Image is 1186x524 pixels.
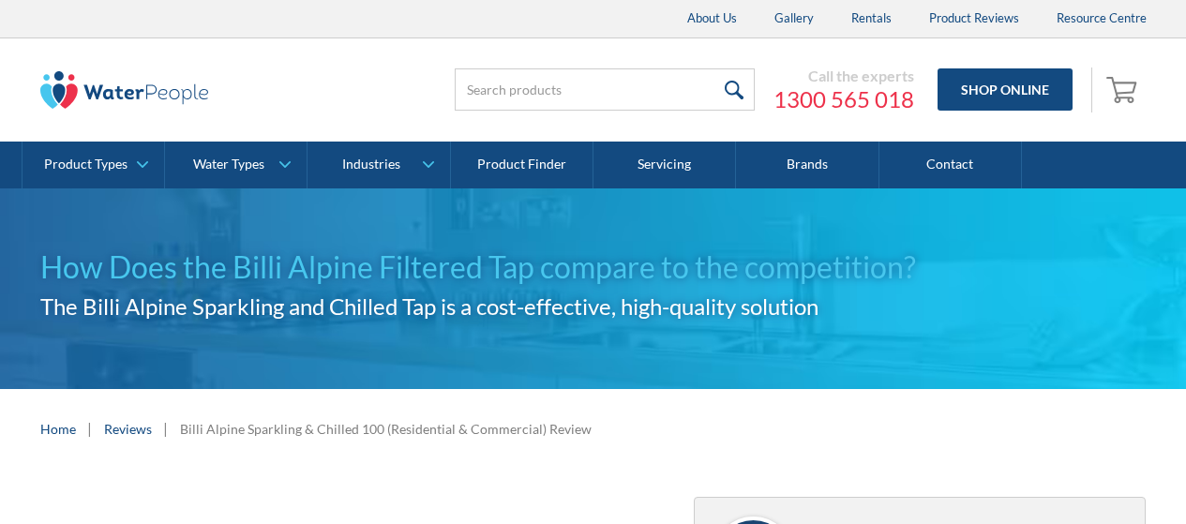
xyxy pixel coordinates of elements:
[44,157,128,172] div: Product Types
[104,419,152,439] a: Reviews
[40,245,1147,290] h1: How Does the Billi Alpine Filtered Tap compare to the competition?
[455,68,755,111] input: Search products
[23,142,164,188] a: Product Types
[85,417,95,440] div: |
[40,290,1147,323] h2: The Billi Alpine Sparkling and Chilled Tap is a cost-effective, high-quality solution
[938,68,1073,111] a: Shop Online
[879,142,1022,188] a: Contact
[451,142,593,188] a: Product Finder
[736,142,878,188] a: Brands
[773,85,914,113] a: 1300 565 018
[180,419,592,439] div: Billi Alpine Sparkling & Chilled 100 (Residential & Commercial) Review
[593,142,736,188] a: Servicing
[165,142,307,188] a: Water Types
[161,417,171,440] div: |
[342,157,400,172] div: Industries
[40,419,76,439] a: Home
[40,71,209,109] img: The Water People
[193,157,264,172] div: Water Types
[1102,67,1147,112] a: Open empty cart
[1106,74,1142,104] img: shopping cart
[308,142,449,188] a: Industries
[773,67,914,85] div: Call the experts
